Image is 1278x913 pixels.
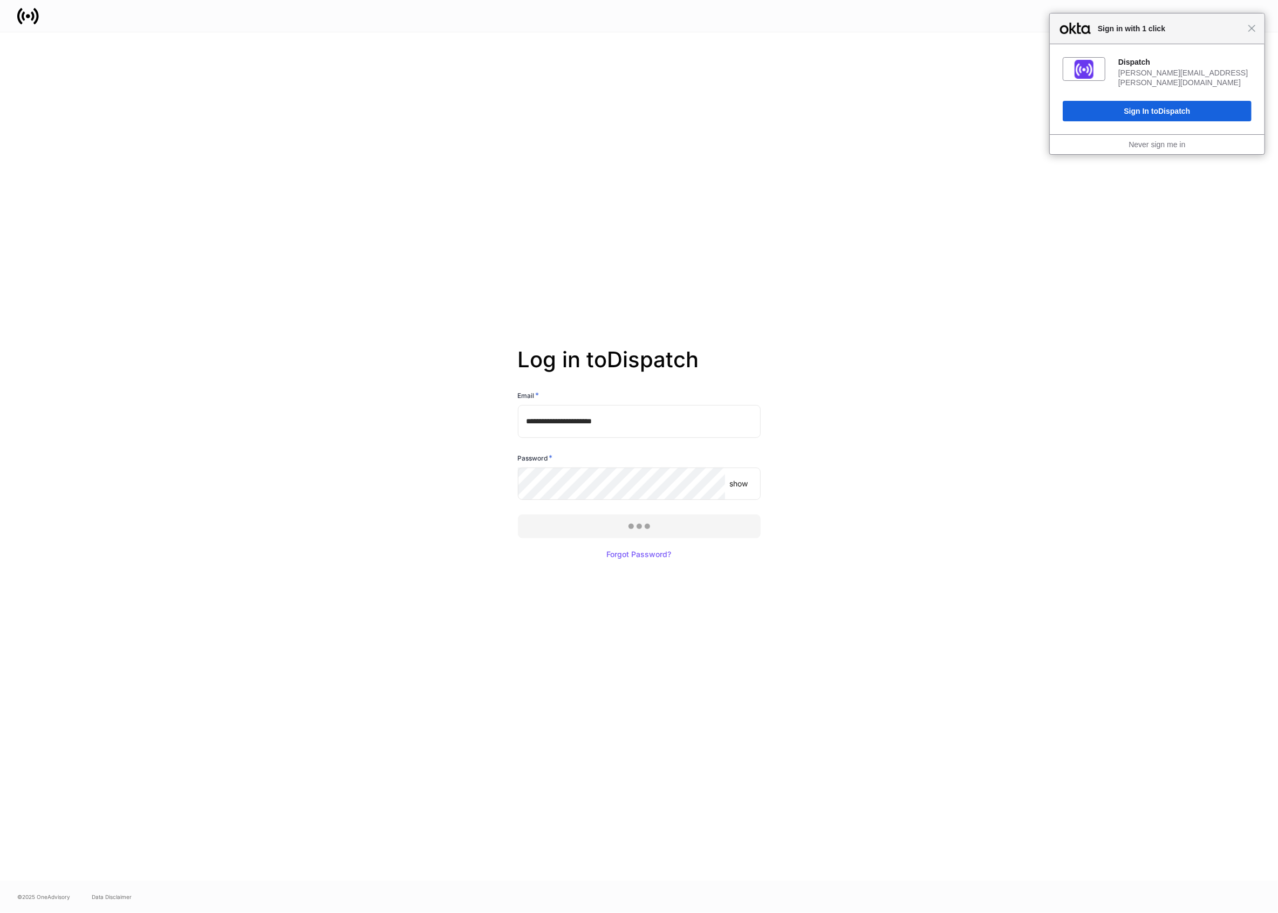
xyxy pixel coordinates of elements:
[1118,57,1252,67] div: Dispatch
[1092,22,1248,35] span: Sign in with 1 click
[1075,60,1094,79] img: fs01jxrofoggULhDH358
[1129,140,1185,149] a: Never sign me in
[1063,101,1252,121] button: Sign In toDispatch
[1118,68,1252,87] div: [PERSON_NAME][EMAIL_ADDRESS][PERSON_NAME][DOMAIN_NAME]
[1248,24,1256,32] span: Close
[1158,107,1190,115] span: Dispatch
